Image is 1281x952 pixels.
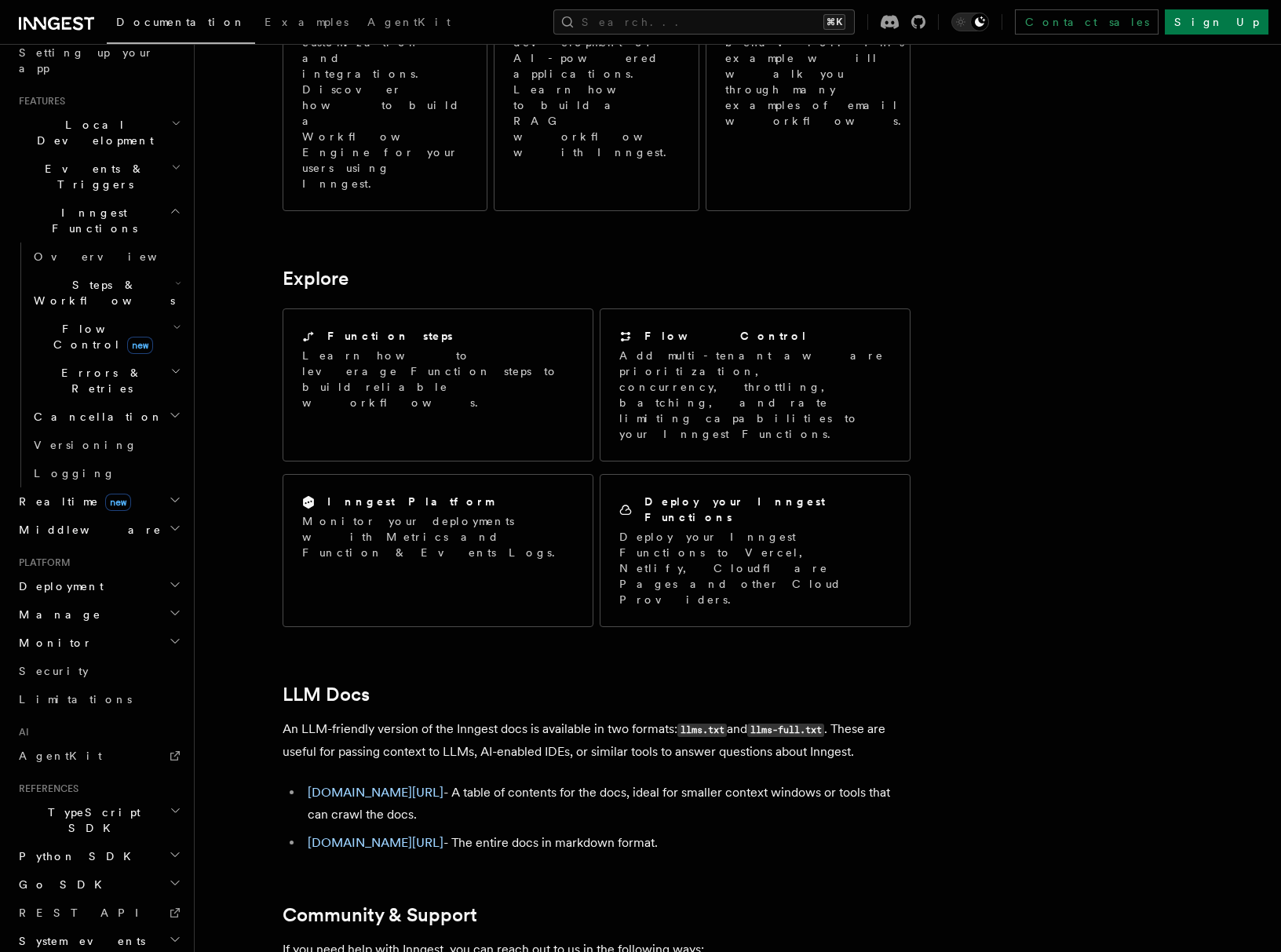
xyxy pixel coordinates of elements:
[283,718,911,763] p: An LLM-friendly version of the Inngest docs is available in two formats: and . These are useful f...
[513,3,681,160] p: Inngest offers tools to support the development of AI-powered applications. Learn how to build a ...
[265,16,349,28] span: Examples
[283,474,593,627] a: Inngest PlatformMonitor your deployments with Metrics and Function & Events Logs.
[19,46,154,75] span: Setting up your app
[302,348,574,410] p: Learn how to leverage Function steps to build reliable workflows.
[13,877,111,892] span: Go SDK
[327,494,494,509] h2: Inngest Platform
[302,513,574,560] p: Monitor your deployments with Metrics and Function & Events Logs.
[34,467,115,480] span: Logging
[13,111,184,155] button: Local Development
[13,798,184,842] button: TypeScript SDK
[27,365,170,396] span: Errors & Retries
[13,629,184,657] button: Monitor
[13,487,184,516] button: Realtimenew
[116,16,246,28] span: Documentation
[27,271,184,315] button: Steps & Workflows
[13,572,184,600] button: Deployment
[283,684,370,706] a: LLM Docs
[951,13,989,31] button: Toggle dark mode
[302,3,468,191] p: Users [DATE] are demanding customization and integrations. Discover how to build a Workflow Engin...
[13,933,145,949] span: System events
[13,556,71,569] span: Platform
[13,685,184,713] a: Limitations
[13,155,184,199] button: Events & Triggers
[13,199,184,243] button: Inngest Functions
[303,782,911,826] li: - A table of contents for the docs, ideal for smaller context windows or tools that can crawl the...
[13,657,184,685] a: Security
[367,16,451,28] span: AgentKit
[19,750,102,762] span: AgentKit
[13,635,93,651] span: Monitor
[27,459,184,487] a: Logging
[27,431,184,459] a: Versioning
[308,835,443,850] a: [DOMAIN_NAME][URL]
[303,832,911,854] li: - The entire docs in markdown format.
[327,328,453,344] h2: Function steps
[644,328,808,344] h2: Flow Control
[13,870,184,899] button: Go SDK
[13,600,184,629] button: Manage
[27,315,184,359] button: Flow Controlnew
[107,5,255,44] a: Documentation
[27,403,184,431] button: Cancellation
[13,782,78,795] span: References
[34,439,137,451] span: Versioning
[13,742,184,770] a: AgentKit
[13,804,170,836] span: TypeScript SDK
[644,494,891,525] h2: Deploy your Inngest Functions
[13,899,184,927] a: REST API
[27,321,173,352] span: Flow Control
[19,665,89,677] span: Security
[13,842,184,870] button: Python SDK
[13,578,104,594] span: Deployment
[19,693,132,706] span: Limitations
[27,359,184,403] button: Errors & Retries
[600,308,911,461] a: Flow ControlAdd multi-tenant aware prioritization, concurrency, throttling, batching, and rate li...
[127,337,153,354] span: new
[34,250,195,263] span: Overview
[27,243,184,271] a: Overview
[13,726,29,739] span: AI
[823,14,845,30] kbd: ⌘K
[13,117,171,148] span: Local Development
[283,268,349,290] a: Explore
[27,409,163,425] span: Cancellation
[1165,9,1268,35] a: Sign Up
[358,5,460,42] a: AgentKit
[13,38,184,82] a: Setting up your app
[13,516,184,544] button: Middleware
[283,308,593,461] a: Function stepsLearn how to leverage Function steps to build reliable workflows.
[747,724,824,737] code: llms-full.txt
[1015,9,1159,35] a: Contact sales
[27,277,175,308] span: Steps & Workflows
[13,95,65,108] span: Features
[13,522,162,538] span: Middleware
[19,906,152,919] span: REST API
[13,607,101,622] span: Manage
[600,474,911,627] a: Deploy your Inngest FunctionsDeploy your Inngest Functions to Vercel, Netlify, Cloudflare Pages a...
[283,904,477,926] a: Community & Support
[13,161,171,192] span: Events & Triggers
[308,785,443,800] a: [DOMAIN_NAME][URL]
[553,9,855,35] button: Search...⌘K
[255,5,358,42] a: Examples
[677,724,727,737] code: llms.txt
[13,494,131,509] span: Realtime
[13,205,170,236] span: Inngest Functions
[13,243,184,487] div: Inngest Functions
[105,494,131,511] span: new
[619,529,891,607] p: Deploy your Inngest Functions to Vercel, Netlify, Cloudflare Pages and other Cloud Providers.
[13,848,141,864] span: Python SDK
[619,348,891,442] p: Add multi-tenant aware prioritization, concurrency, throttling, batching, and rate limiting capab...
